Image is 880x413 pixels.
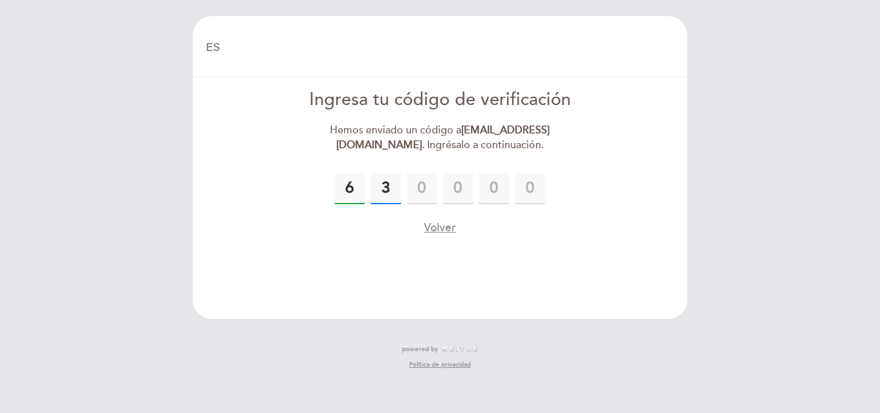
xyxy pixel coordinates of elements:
[334,173,365,204] input: 0
[424,220,456,236] button: Volver
[336,124,550,151] strong: [EMAIL_ADDRESS][DOMAIN_NAME]
[443,173,473,204] input: 0
[409,360,471,369] a: Política de privacidad
[479,173,510,204] input: 0
[407,173,437,204] input: 0
[402,345,438,354] span: powered by
[292,123,588,153] div: Hemos enviado un código a . Ingrésalo a continuación.
[441,346,478,352] img: MEITRE
[370,173,401,204] input: 0
[292,88,588,113] div: Ingresa tu código de verificación
[402,345,478,354] a: powered by
[515,173,546,204] input: 0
